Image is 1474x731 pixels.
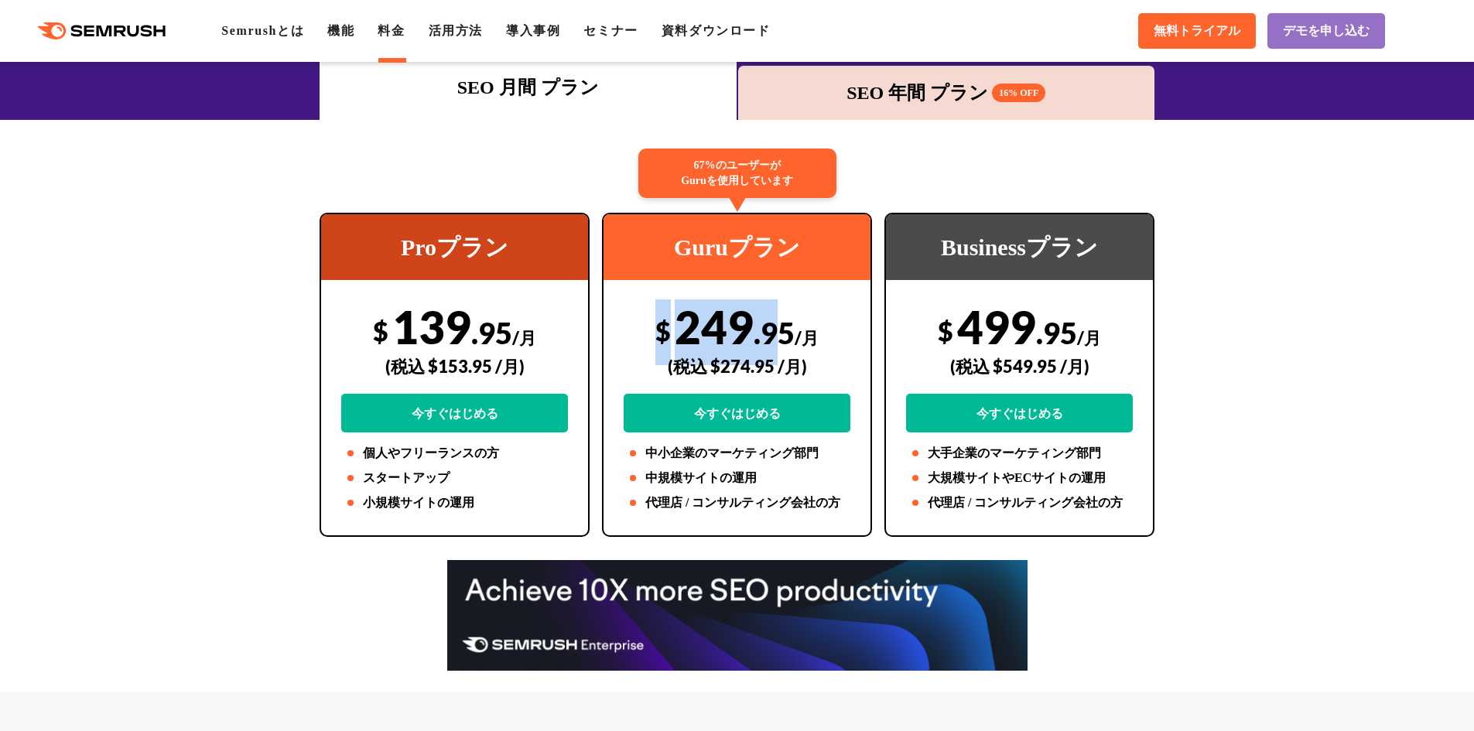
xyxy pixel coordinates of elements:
a: 今すぐはじめる [906,394,1133,432]
span: /月 [512,327,536,348]
a: 資料ダウンロード [662,24,771,37]
div: Proプラン [321,214,588,280]
a: 導入事例 [506,24,560,37]
div: 499 [906,299,1133,432]
span: /月 [1077,327,1101,348]
div: (税込 $153.95 /月) [341,339,568,394]
span: .95 [1036,315,1077,350]
li: スタートアップ [341,469,568,487]
span: 16% OFF [992,84,1045,102]
div: SEO 年間 プラン [746,79,1147,107]
a: 今すぐはじめる [624,394,850,432]
a: 無料トライアル [1138,13,1256,49]
div: 249 [624,299,850,432]
span: .95 [754,315,795,350]
li: 中規模サイトの運用 [624,469,850,487]
div: Businessプラン [886,214,1153,280]
a: デモを申し込む [1267,13,1385,49]
li: 大規模サイトやECサイトの運用 [906,469,1133,487]
span: デモを申し込む [1283,23,1370,39]
span: $ [938,315,953,347]
a: 料金 [378,24,405,37]
div: (税込 $274.95 /月) [624,339,850,394]
div: (税込 $549.95 /月) [906,339,1133,394]
li: 中小企業のマーケティング部門 [624,444,850,463]
li: 大手企業のマーケティング部門 [906,444,1133,463]
a: 今すぐはじめる [341,394,568,432]
div: 139 [341,299,568,432]
span: 無料トライアル [1154,23,1240,39]
span: /月 [795,327,819,348]
span: .95 [471,315,512,350]
li: 代理店 / コンサルティング会社の方 [906,494,1133,512]
a: Semrushとは [221,24,304,37]
li: 個人やフリーランスの方 [341,444,568,463]
li: 代理店 / コンサルティング会社の方 [624,494,850,512]
a: 機能 [327,24,354,37]
li: 小規模サイトの運用 [341,494,568,512]
span: $ [655,315,671,347]
div: Guruプラン [604,214,870,280]
span: $ [373,315,388,347]
div: SEO 月間 プラン [327,73,729,101]
a: 活用方法 [429,24,483,37]
div: 67%のユーザーが Guruを使用しています [638,149,836,198]
a: セミナー [583,24,638,37]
